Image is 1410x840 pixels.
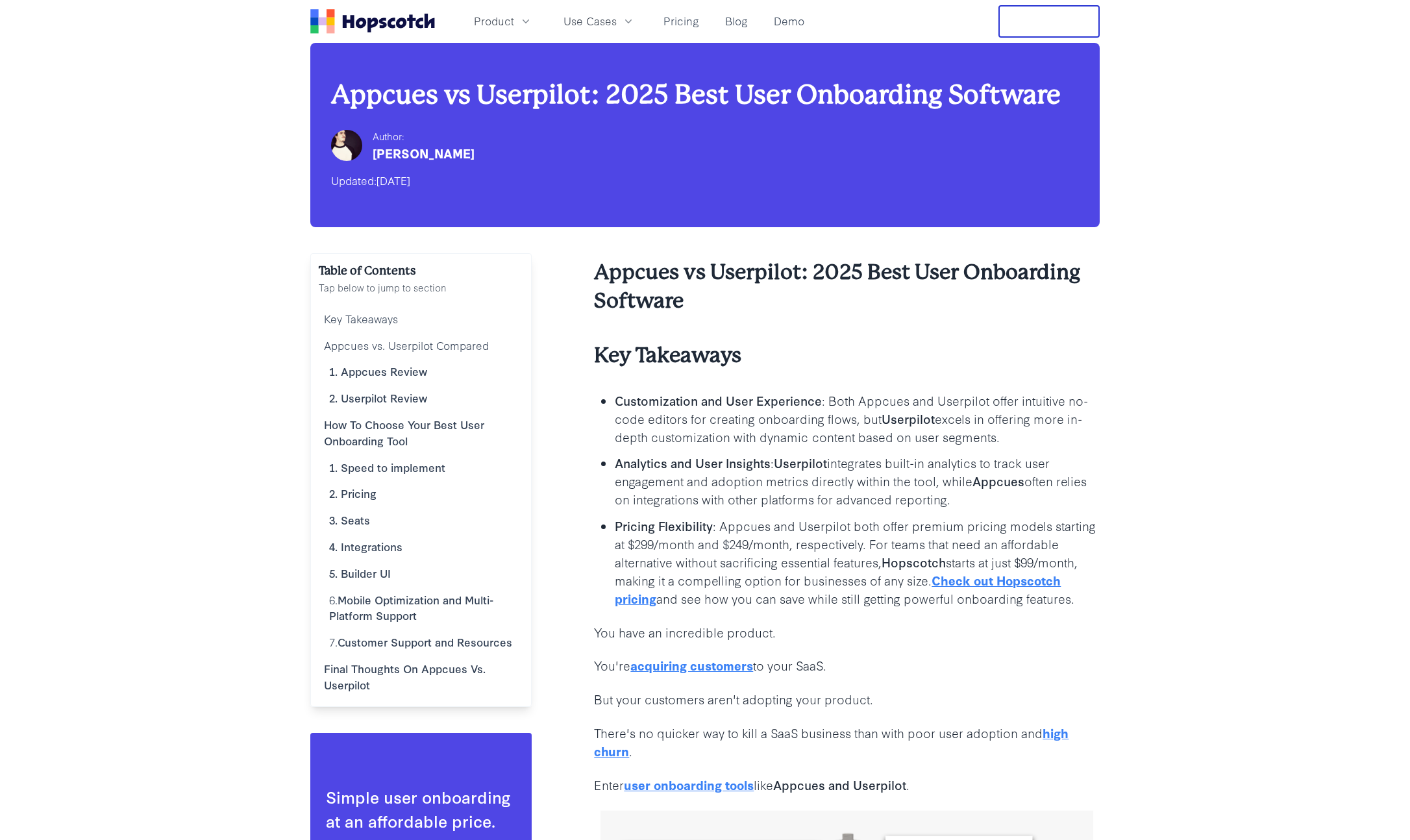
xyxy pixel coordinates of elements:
[338,634,512,649] b: Customer Support and Resources
[310,9,435,34] a: Home
[594,623,1100,641] p: You have an incredible product.
[331,170,1079,191] div: Updated:
[319,507,523,534] a: 3. Seats
[774,454,827,471] b: Userpilot
[594,341,1100,370] h3: Key Takeaways
[594,690,1100,708] p: But your customers aren't adopting your product.
[998,5,1100,38] button: Free Trial
[319,412,523,454] a: How To Choose Your Best User Onboarding Tool
[326,785,516,833] div: Simple user onboarding at an affordable price.
[329,364,427,378] b: 1. Appcues Review
[630,656,753,674] a: acquiring customers
[319,385,523,412] a: 2. Userpilot Review
[329,565,391,580] b: 5. Builder UI
[594,656,1100,674] p: You're to your SaaS.
[319,332,523,359] a: Appcues vs. Userpilot Compared
[329,512,370,527] b: 3. Seats
[319,587,523,630] a: 6.Mobile Optimization and Multi-Platform Support
[319,480,523,507] a: 2. Pricing
[773,776,906,793] b: Appcues and Userpilot
[329,486,377,500] b: 2. Pricing
[615,454,771,471] b: Analytics and User Insights
[556,10,643,32] button: Use Cases
[615,391,822,409] b: Customization and User Experience
[769,10,810,32] a: Demo
[882,410,935,427] b: Userpilot
[615,454,1100,508] p: : integrates built-in analytics to track user engagement and adoption metrics directly within the...
[329,390,427,405] b: 2. Userpilot Review
[563,13,617,29] span: Use Cases
[658,10,704,32] a: Pricing
[319,454,523,481] a: 1. Speed to implement
[324,417,484,448] b: How To Choose Your Best User Onboarding Tool
[594,776,1100,794] p: Enter like .
[319,534,523,560] a: 4. Integrations
[615,391,1100,446] p: : Both Appcues and Userpilot offer intuitive no-code editors for creating onboarding flows, but e...
[373,144,475,162] div: [PERSON_NAME]
[331,130,362,161] img: Cam Sloan
[319,280,523,295] p: Tap below to jump to section
[319,306,523,332] a: Key Takeaways
[882,553,946,571] b: Hopscotch
[624,776,754,793] a: user onboarding tools
[329,539,402,554] b: 4. Integrations
[329,592,493,623] b: Mobile Optimization and Multi-Platform Support
[377,173,410,188] time: [DATE]
[615,571,1061,607] a: Check out Hopscotch pricing
[324,661,486,692] b: Final Thoughts On Appcues Vs. Userpilot
[331,79,1079,110] h1: Appcues vs Userpilot: 2025 Best User Onboarding Software
[319,656,523,698] a: Final Thoughts On Appcues Vs. Userpilot
[615,517,713,534] b: Pricing Flexibility
[319,629,523,656] a: 7.Customer Support and Resources
[319,358,523,385] a: 1. Appcues Review
[373,129,475,144] div: Author:
[594,724,1100,760] p: There's no quicker way to kill a SaaS business than with poor user adoption and .
[319,560,523,587] a: 5. Builder UI
[720,10,753,32] a: Blog
[615,517,1100,607] p: : Appcues and Userpilot both offer premium pricing models starting at $299/month and $249/month, ...
[972,472,1024,489] b: Appcues
[594,724,1069,760] a: high churn
[329,460,445,475] b: 1. Speed to implement
[474,13,514,29] span: Product
[319,262,523,280] h2: Table of Contents
[594,258,1100,315] h2: Appcues vs Userpilot: 2025 Best User Onboarding Software
[466,10,540,32] button: Product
